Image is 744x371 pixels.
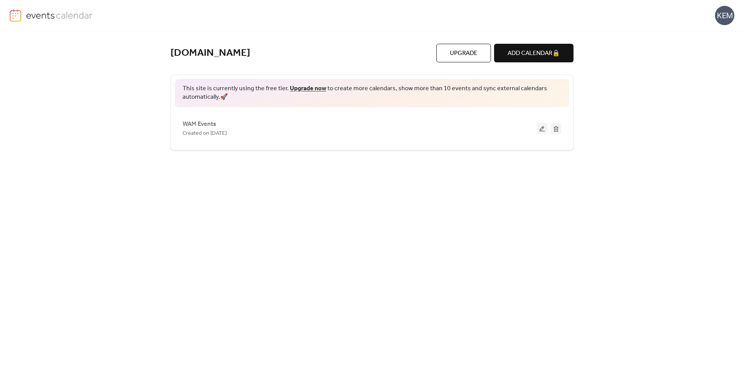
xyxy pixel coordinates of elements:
a: [DOMAIN_NAME] [170,47,250,60]
img: logo [10,9,21,22]
a: WAM Events [183,122,216,126]
span: Upgrade [450,49,477,58]
span: WAM Events [183,120,216,129]
img: logo-type [26,9,93,21]
div: KEM [715,6,734,25]
span: This site is currently using the free tier. to create more calendars, show more than 10 events an... [183,84,561,102]
button: Upgrade [436,44,491,62]
span: Created on [DATE] [183,129,227,138]
a: Upgrade now [290,82,326,94]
